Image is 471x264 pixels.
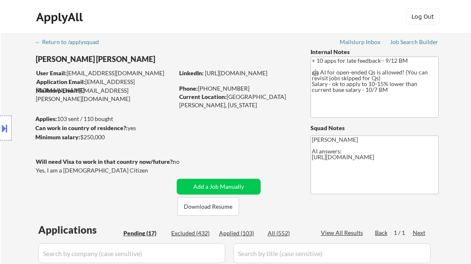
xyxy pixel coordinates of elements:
a: Mailslurp Inbox [340,39,381,47]
div: Applications [38,225,121,235]
div: [GEOGRAPHIC_DATA][PERSON_NAME], [US_STATE] [179,93,297,109]
div: Next [413,229,426,237]
div: ApplyAll [36,10,85,24]
div: Back [375,229,388,237]
div: View All Results [321,229,365,237]
input: Search by company (case sensitive) [38,243,225,263]
strong: LinkedIn: [179,69,204,76]
div: Mailslurp Inbox [340,39,381,45]
button: Log Out [406,8,439,25]
div: Internal Notes [311,48,439,56]
strong: Phone: [179,85,198,92]
a: ← Return to /applysquad [35,39,107,47]
div: [PHONE_NUMBER] [179,84,297,93]
div: All (552) [268,229,309,237]
button: Add a Job Manually [177,179,261,195]
a: [URL][DOMAIN_NAME] [205,69,267,76]
div: no [173,158,197,166]
a: Job Search Builder [390,39,439,47]
div: Squad Notes [311,124,439,132]
div: ← Return to /applysquad [35,39,107,45]
input: Search by title (case sensitive) [233,243,431,263]
div: Applied (103) [219,229,261,237]
div: Excluded (432) [171,229,213,237]
div: Pending (17) [123,229,165,237]
strong: Current Location: [179,93,227,100]
div: 1 / 1 [394,229,413,237]
button: Download Resume [178,197,239,216]
div: Job Search Builder [390,39,439,45]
